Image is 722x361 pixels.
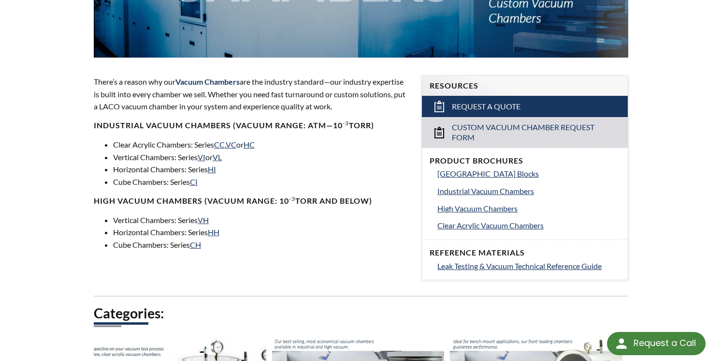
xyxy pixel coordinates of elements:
[437,221,544,230] span: Clear Acrylic Vacuum Chambers
[437,219,620,232] a: Clear Acrylic Vacuum Chambers
[213,152,222,162] a: VL
[113,239,410,251] li: Cube Chambers: Series
[94,75,410,113] p: There’s a reason why our are the industry standard—our industry expertise is built into every cha...
[437,261,602,271] span: Leak Testing & Vacuum Technical Reference Guide
[208,165,216,174] a: HI
[208,227,219,237] a: HH
[214,140,225,149] a: CC
[289,195,295,202] sup: -3
[244,140,255,149] a: HC
[226,140,236,149] a: VC
[430,156,620,166] h4: Product Brochures
[452,102,520,112] span: Request a Quote
[437,202,620,215] a: High Vacuum Chambers
[343,120,349,127] sup: -3
[113,226,410,239] li: Horizontal Chambers: Series
[437,167,620,180] a: [GEOGRAPHIC_DATA] Blocks
[113,163,410,176] li: Horizontal Chambers: Series
[437,204,518,213] span: High Vacuum Chambers
[430,248,620,258] h4: Reference Materials
[452,122,598,143] span: Custom Vacuum Chamber Request Form
[175,77,240,86] span: Vacuum Chambers
[607,332,706,355] div: Request a Call
[198,152,205,162] a: VI
[113,138,410,151] li: Clear Acrylic Chambers: Series , or
[437,260,620,272] a: Leak Testing & Vacuum Technical Reference Guide
[94,120,410,131] h4: Industrial Vacuum Chambers (vacuum range: atm—10 Torr)
[190,177,198,186] a: CI
[94,196,410,206] h4: High Vacuum Chambers (Vacuum range: 10 Torr and below)
[113,214,410,226] li: Vertical Chambers: Series
[430,81,620,91] h4: Resources
[437,185,620,197] a: Industrial Vacuum Chambers
[422,96,628,117] a: Request a Quote
[198,215,209,225] a: VH
[190,240,201,249] a: CH
[113,176,410,188] li: Cube Chambers: Series
[422,117,628,148] a: Custom Vacuum Chamber Request Form
[614,336,629,351] img: round button
[634,332,696,354] div: Request a Call
[437,186,534,196] span: Industrial Vacuum Chambers
[94,304,629,322] h2: Categories:
[113,151,410,164] li: Vertical Chambers: Series or
[437,169,539,178] span: [GEOGRAPHIC_DATA] Blocks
